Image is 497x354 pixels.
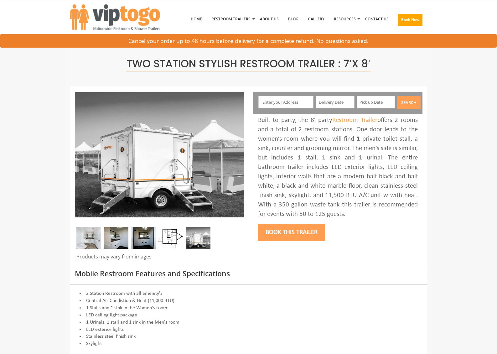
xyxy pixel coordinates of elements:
[76,227,101,249] img: Inside of complete restroom with a stall, a urinal, tissue holders, cabinets and mirror
[75,253,244,264] div: Products may vary from images
[360,3,393,35] a: Contact Us
[393,3,427,39] a: Book Now
[398,14,422,26] button: Book Now
[75,319,422,326] li: 1 Urinals, 1 stall and 1 sink in the Men's room
[131,227,156,249] img: DSC_0004_email
[186,3,207,35] a: Home
[75,297,422,305] li: Central Air Condistion & Heat (11,000 BTU)
[127,56,370,71] span: Two Station Stylish Restroom Trailer : 7’x 8′
[332,117,377,123] a: Restroom Trailer
[158,227,183,249] img: Floor Plan of 2 station Mini restroom with sink and toilet
[316,96,355,108] input: Delivery Date
[258,116,418,219] div: Built to party, the 8’ party offers 2 rooms and a total of 2 restroom stations. One door leads to...
[75,340,422,347] li: Skylight
[258,224,325,241] button: Book this trailer
[258,96,313,108] input: Enter your Address
[186,227,210,249] img: A mini restroom trailer with two separate stations and separate doors for males and females
[104,227,128,249] img: DSC_0016_email
[397,96,421,109] button: Search
[255,3,283,35] a: About Us
[357,96,395,108] input: Pick up Date
[75,270,422,278] h3: Mobile Restroom Features and Specifications
[75,92,244,217] img: A mini restroom trailer with two separate stations and separate doors for males and females
[303,3,329,35] a: Gallery
[75,312,422,319] li: LED ceiling light package
[75,305,422,312] li: 1 Stalls and 1 sink in the Women's room
[75,326,422,333] li: LED exterior lights
[75,333,422,340] li: Stainless steel finish sink
[329,3,360,35] a: Resources
[75,290,422,297] li: 2 Station Restroom with all amenity's
[207,3,255,35] a: Restroom Trailers
[283,3,303,35] a: Blog
[70,4,160,30] img: VIPTOGO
